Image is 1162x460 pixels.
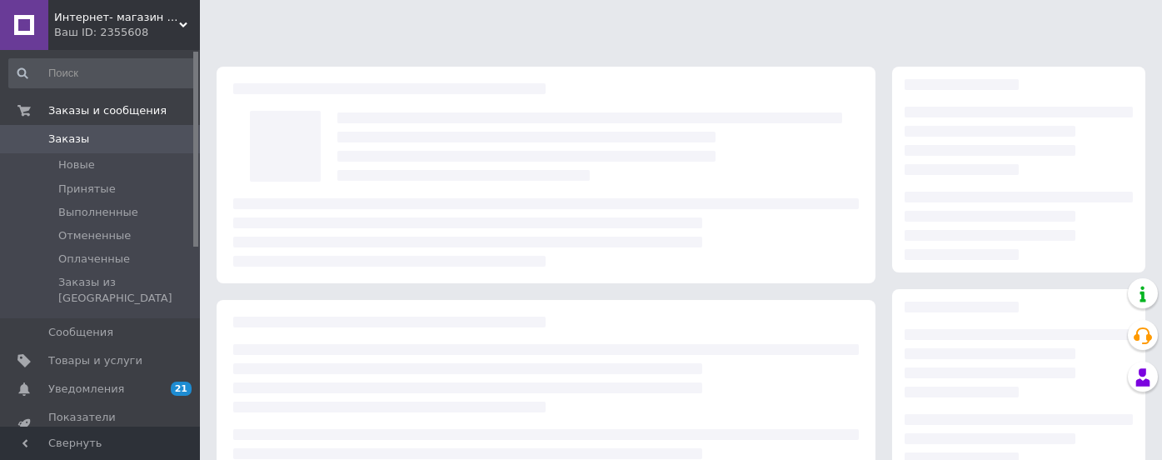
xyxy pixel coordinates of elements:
[58,252,130,267] span: Оплаченные
[48,103,167,118] span: Заказы и сообщения
[58,205,138,220] span: Выполненные
[8,58,197,88] input: Поиск
[48,325,113,340] span: Сообщения
[48,382,124,397] span: Уведомления
[48,410,154,440] span: Показатели работы компании
[171,382,192,396] span: 21
[48,353,142,368] span: Товары и услуги
[58,182,116,197] span: Принятые
[48,132,89,147] span: Заказы
[58,157,95,172] span: Новые
[58,228,131,243] span: Отмененные
[58,275,195,305] span: Заказы из [GEOGRAPHIC_DATA]
[54,10,179,25] span: Интернет- магазин "TopMir" качественная детская обувь для всех
[54,25,200,40] div: Ваш ID: 2355608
